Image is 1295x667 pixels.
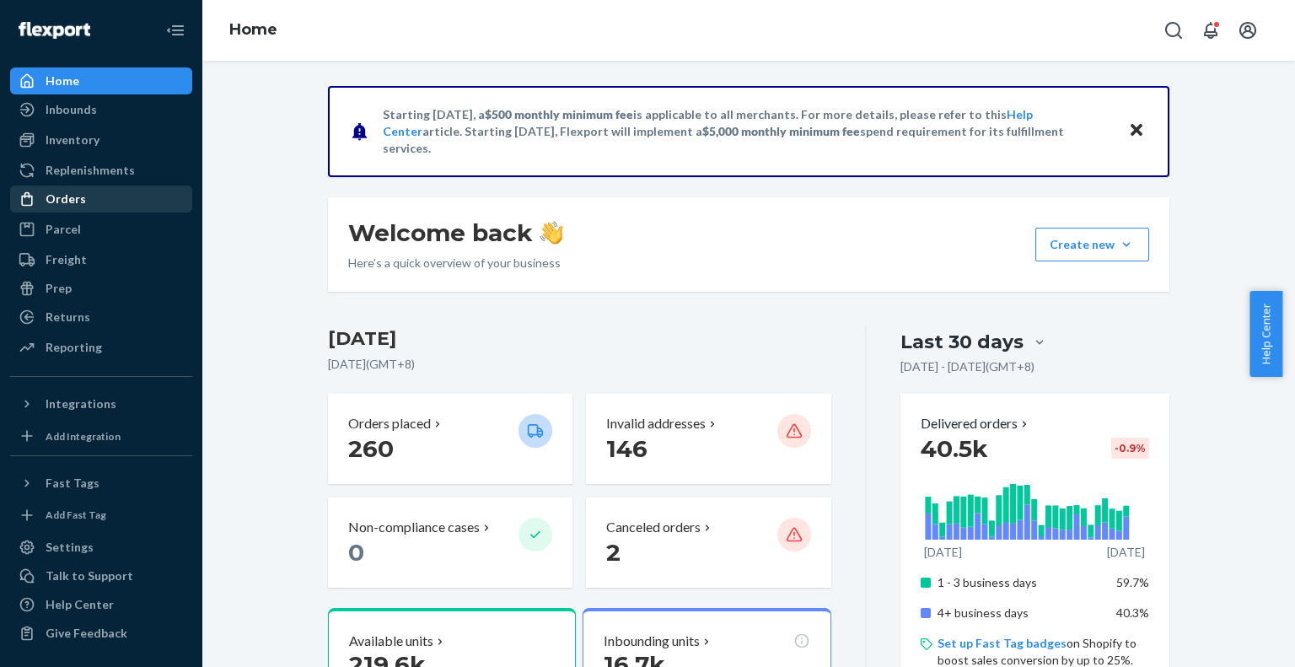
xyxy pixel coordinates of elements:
[10,126,192,153] a: Inventory
[900,358,1034,375] p: [DATE] - [DATE] ( GMT+8 )
[46,132,99,148] div: Inventory
[383,106,1112,157] p: Starting [DATE], a is applicable to all merchants. For more details, please refer to this article...
[46,475,99,492] div: Fast Tags
[46,191,86,207] div: Orders
[46,309,90,325] div: Returns
[46,395,116,412] div: Integrations
[1116,575,1149,589] span: 59.7%
[348,518,480,537] p: Non-compliance cases
[46,339,102,356] div: Reporting
[10,470,192,497] button: Fast Tags
[348,218,563,248] h1: Welcome back
[10,304,192,331] a: Returns
[1107,544,1145,561] p: [DATE]
[348,414,431,433] p: Orders placed
[10,562,192,589] a: Talk to Support
[10,157,192,184] a: Replenishments
[938,574,1104,591] p: 1 - 3 business days
[10,275,192,302] a: Prep
[216,6,291,55] ol: breadcrumbs
[46,539,94,556] div: Settings
[10,96,192,123] a: Inbounds
[328,498,572,588] button: Non-compliance cases 0
[159,13,192,47] button: Close Navigation
[10,424,192,449] a: Add Integration
[10,334,192,361] a: Reporting
[348,538,364,567] span: 0
[46,567,133,584] div: Talk to Support
[10,246,192,273] a: Freight
[1231,13,1265,47] button: Open account menu
[46,280,72,297] div: Prep
[1116,605,1149,620] span: 40.3%
[1157,13,1190,47] button: Open Search Box
[540,221,563,245] img: hand-wave emoji
[46,596,114,613] div: Help Center
[606,434,647,463] span: 146
[604,632,700,651] p: Inbounding units
[328,325,831,352] h3: [DATE]
[328,394,572,484] button: Orders placed 260
[1249,291,1282,377] button: Help Center
[1194,13,1228,47] button: Open notifications
[938,605,1104,621] p: 4+ business days
[938,636,1067,650] a: Set up Fast Tag badges
[10,534,192,561] a: Settings
[921,414,1031,433] button: Delivered orders
[1111,438,1149,459] div: -0.9 %
[349,632,433,651] p: Available units
[1126,119,1147,143] button: Close
[46,101,97,118] div: Inbounds
[229,20,277,39] a: Home
[900,329,1024,355] div: Last 30 days
[586,394,830,484] button: Invalid addresses 146
[10,216,192,243] a: Parcel
[348,434,394,463] span: 260
[10,186,192,212] a: Orders
[485,107,633,121] span: $500 monthly minimum fee
[46,73,79,89] div: Home
[46,221,81,238] div: Parcel
[702,124,860,138] span: $5,000 monthly minimum fee
[1035,228,1149,261] button: Create new
[46,625,127,642] div: Give Feedback
[46,508,106,522] div: Add Fast Tag
[10,67,192,94] a: Home
[46,162,135,179] div: Replenishments
[10,503,192,528] a: Add Fast Tag
[19,22,90,39] img: Flexport logo
[46,429,121,444] div: Add Integration
[10,390,192,417] button: Integrations
[348,255,563,272] p: Here’s a quick overview of your business
[10,620,192,647] button: Give Feedback
[921,434,988,463] span: 40.5k
[606,414,706,433] p: Invalid addresses
[606,538,621,567] span: 2
[606,518,701,537] p: Canceled orders
[586,498,830,588] button: Canceled orders 2
[46,251,87,268] div: Freight
[328,356,831,373] p: [DATE] ( GMT+8 )
[10,591,192,618] a: Help Center
[924,544,962,561] p: [DATE]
